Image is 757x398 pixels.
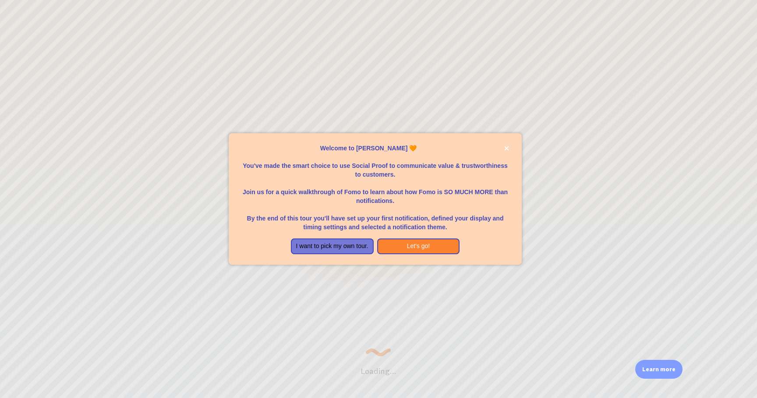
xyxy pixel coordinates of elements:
p: Learn more [642,365,676,373]
button: I want to pick my own tour. [291,238,374,254]
div: Welcome to Fomo, Ana 🧡You&amp;#39;ve made the smart choice to use Social Proof to communicate val... [229,133,522,265]
button: Let's go! [377,238,460,254]
p: By the end of this tour you'll have set up your first notification, defined your display and timi... [239,205,511,231]
div: Learn more [635,360,683,379]
p: Welcome to [PERSON_NAME] 🧡 [239,144,511,153]
p: Join us for a quick walkthrough of Fomo to learn about how Fomo is SO MUCH MORE than notifications. [239,179,511,205]
button: close, [502,144,511,153]
p: You've made the smart choice to use Social Proof to communicate value & trustworthiness to custom... [239,153,511,179]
